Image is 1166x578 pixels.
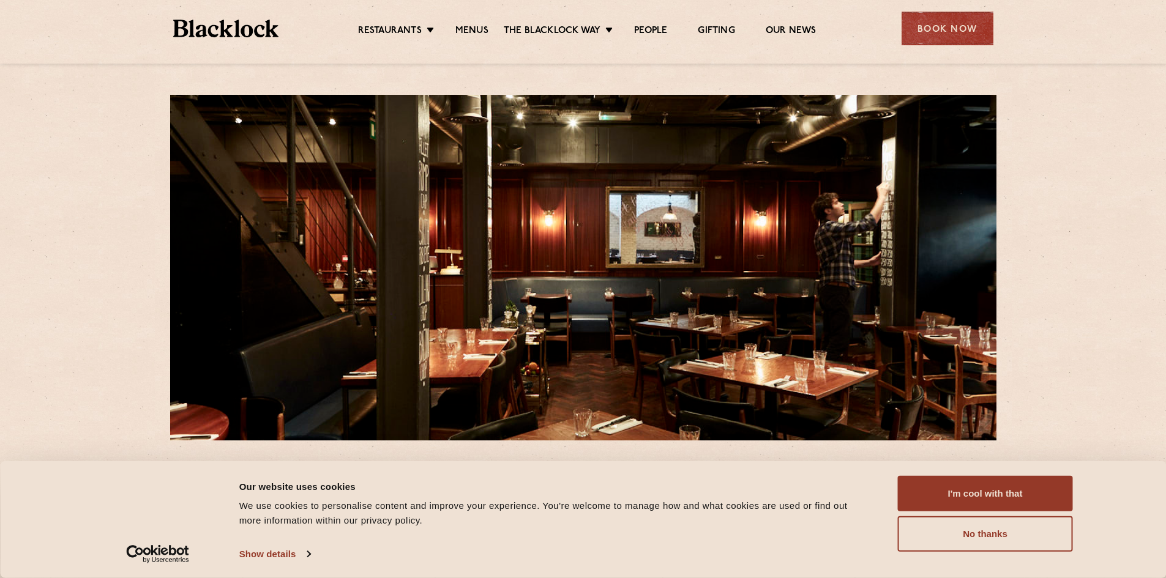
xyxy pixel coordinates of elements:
a: Usercentrics Cookiebot - opens in a new window [104,545,211,563]
a: Restaurants [358,25,422,39]
a: Our News [766,25,817,39]
a: People [634,25,667,39]
img: BL_Textured_Logo-footer-cropped.svg [173,20,279,37]
button: No thanks [898,516,1073,552]
a: Menus [455,25,488,39]
a: Gifting [698,25,734,39]
div: We use cookies to personalise content and improve your experience. You're welcome to manage how a... [239,498,870,528]
button: I'm cool with that [898,476,1073,511]
a: The Blacklock Way [504,25,600,39]
a: Show details [239,545,310,563]
div: Our website uses cookies [239,479,870,494]
div: Book Now [902,12,993,45]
